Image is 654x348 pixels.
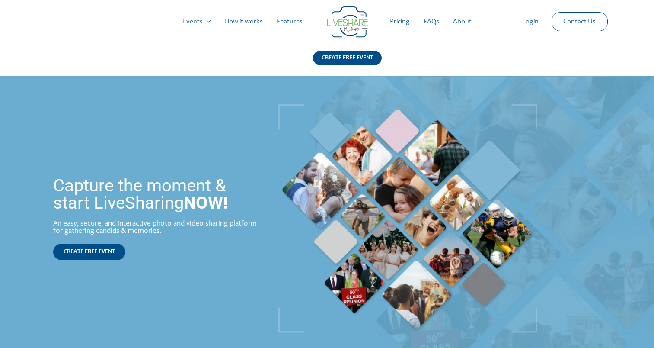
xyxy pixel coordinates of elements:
div: An easy, secure, and interactive photo and video sharing platform for gathering candids & memories. [53,220,260,235]
a: CREATE FREE EVENT [313,51,382,76]
nav: Site Navigation [15,8,639,35]
a: Contact Us [556,13,603,31]
strong: NOW! [184,193,228,213]
img: LiveShare logo - Capture & Share Event Memories | Live Photo Slideshow for Events | Create Free E... [327,6,370,38]
a: About [446,8,479,35]
div: CREATE FREE EVENT [313,51,382,65]
a: Login [515,8,546,35]
a: Events [176,8,218,35]
a: CREATE FREE EVENT [53,244,125,260]
a: FAQs [417,8,446,35]
img: Live Photobooth | Live Photo Slideshow for Events | Create Free Events Album for Any Occasion [278,104,537,333]
a: Features [270,8,309,35]
a: Pricing [383,8,417,35]
a: How it works [218,8,270,35]
span: CREATE FREE EVENT [64,249,115,255]
h1: Capture the moment & start LiveSharing [53,177,260,212]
